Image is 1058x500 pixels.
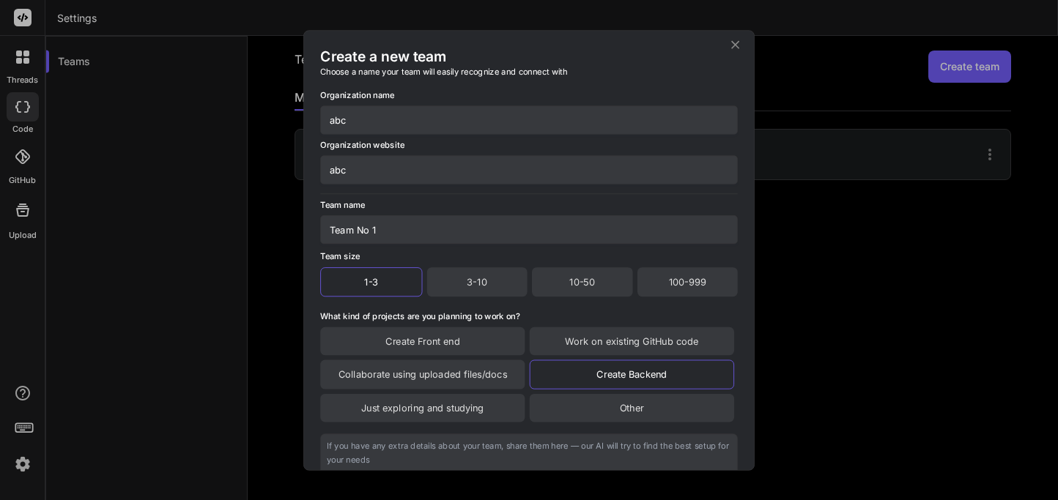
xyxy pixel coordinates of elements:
[320,250,360,261] label: Team size
[530,394,734,422] div: Other
[320,47,738,66] h2: Create a new team
[320,327,525,354] div: Create Front end
[530,359,734,389] div: Create Backend
[320,138,404,154] label: Organization website
[320,89,394,105] label: Organization name
[320,267,422,296] div: 1-3
[320,155,738,184] input: Enter Organization website
[320,359,525,389] div: Collaborate using uploaded files/docs
[320,65,738,77] h4: Choose a name your team will easily recognize and connect with
[426,267,527,296] div: 3-10
[320,198,365,214] label: Team name
[320,215,738,244] input: e.g. Marketing Team, Sales Team, Client 1 team
[320,310,519,321] label: What kind of projects are you planning to work on?
[320,394,525,422] div: Just exploring and studying
[320,105,738,134] input: Enter organization name
[530,327,734,354] div: Work on existing GitHub code
[532,267,632,296] div: 10-50
[637,267,738,296] div: 100-999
